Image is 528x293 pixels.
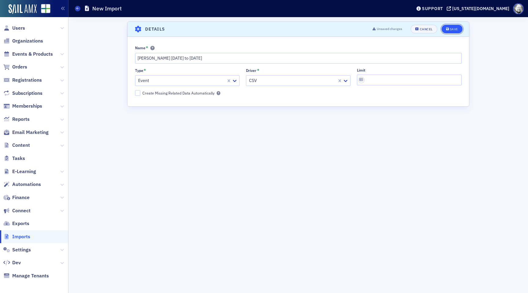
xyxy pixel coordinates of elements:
a: Connect [3,207,31,214]
span: Unsaved changes [377,27,402,32]
div: Driver [246,68,256,73]
a: View Homepage [37,4,50,14]
img: SailAMX [9,4,37,14]
span: Exports [12,220,29,227]
a: Imports [3,233,30,240]
a: E-Learning [3,168,36,175]
span: Subscriptions [12,90,42,97]
a: Manage Tenants [3,273,49,279]
span: Reports [12,116,30,123]
a: Users [3,25,25,32]
a: Email Marketing [3,129,49,136]
span: Dev [12,259,21,266]
span: E-Learning [12,168,36,175]
abbr: This field is required [146,45,148,51]
span: Settings [12,247,31,253]
span: Manage Tenants [12,273,49,279]
span: Tasks [12,155,25,162]
span: Finance [12,194,30,201]
button: Cancel [411,25,437,33]
span: Connect [12,207,31,214]
span: Registrations [12,77,42,83]
span: Users [12,25,25,32]
span: Memberships [12,103,42,109]
a: Exports [3,220,29,227]
div: Save [450,28,458,31]
img: SailAMX [41,4,50,13]
a: Finance [3,194,30,201]
button: [US_STATE][DOMAIN_NAME] [447,6,512,11]
div: Type [135,68,143,73]
a: Tasks [3,155,25,162]
span: Events & Products [12,51,53,57]
div: Limit [357,68,365,72]
button: Save [442,25,463,33]
a: Memberships [3,103,42,109]
a: Subscriptions [3,90,42,97]
div: [US_STATE][DOMAIN_NAME] [452,6,509,11]
div: Support [422,6,443,11]
abbr: This field is required [144,68,146,73]
a: Content [3,142,30,149]
a: Orders [3,64,27,70]
a: Automations [3,181,41,188]
span: Orders [12,64,27,70]
div: Create Missing Related Data Automatically [142,91,215,96]
a: Dev [3,259,21,266]
input: Create Missing Related Data Automatically [135,90,141,96]
a: Settings [3,247,31,253]
span: Email Marketing [12,129,49,136]
span: Automations [12,181,41,188]
a: Organizations [3,38,43,44]
span: Imports [12,233,30,240]
div: Name [135,46,145,50]
h1: New Import [92,5,122,12]
h4: Details [145,26,165,32]
a: Reports [3,116,30,123]
span: Organizations [12,38,43,44]
div: Cancel [420,28,433,31]
abbr: This field is required [257,68,259,73]
span: Content [12,142,30,149]
a: Registrations [3,77,42,83]
span: Profile [513,3,524,14]
a: Events & Products [3,51,53,57]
